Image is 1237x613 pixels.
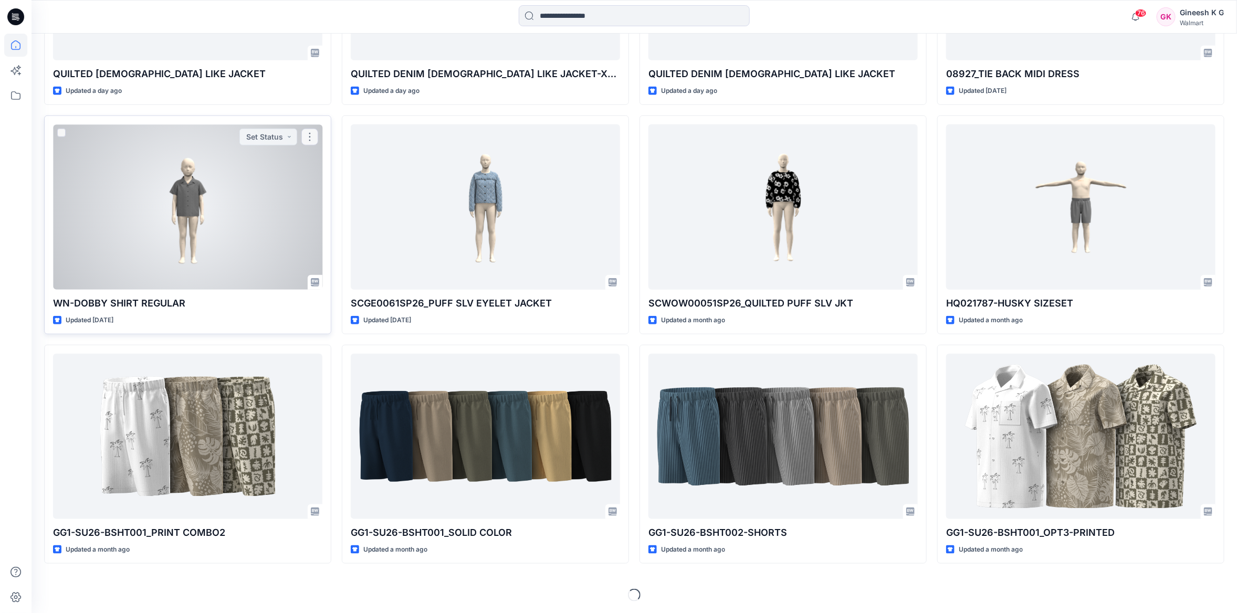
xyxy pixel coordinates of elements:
[351,525,620,540] p: GG1-SU26-BSHT001_SOLID COLOR
[648,525,918,540] p: GG1-SU26-BSHT002-SHORTS
[946,354,1215,519] a: GG1-SU26-BSHT001_OPT3-PRINTED
[363,315,411,326] p: Updated [DATE]
[1180,19,1224,27] div: Walmart
[959,86,1007,97] p: Updated [DATE]
[959,544,1023,555] p: Updated a month ago
[661,315,725,326] p: Updated a month ago
[959,315,1023,326] p: Updated a month ago
[1135,9,1147,17] span: 76
[66,86,122,97] p: Updated a day ago
[946,124,1215,289] a: HQ021787-HUSKY SIZESET
[351,67,620,81] p: QUILTED DENIM [DEMOGRAPHIC_DATA] LIKE JACKET-XS-L
[363,86,420,97] p: Updated a day ago
[946,67,1215,81] p: 08927_TIE BACK MIDI DRESS
[53,296,322,311] p: WN-DOBBY SHIRT REGULAR
[648,124,918,289] a: SCWOW00051SP26_QUILTED PUFF SLV JKT
[66,544,130,555] p: Updated a month ago
[1157,7,1176,26] div: GK
[351,354,620,519] a: GG1-SU26-BSHT001_SOLID COLOR
[661,544,725,555] p: Updated a month ago
[53,67,322,81] p: QUILTED [DEMOGRAPHIC_DATA] LIKE JACKET
[1180,6,1224,19] div: Gineesh K G
[661,86,717,97] p: Updated a day ago
[53,354,322,519] a: GG1-SU26-BSHT001_PRINT COMBO2
[946,525,1215,540] p: GG1-SU26-BSHT001_OPT3-PRINTED
[648,296,918,311] p: SCWOW00051SP26_QUILTED PUFF SLV JKT
[648,354,918,519] a: GG1-SU26-BSHT002-SHORTS
[53,124,322,289] a: WN-DOBBY SHIRT REGULAR
[351,124,620,289] a: SCGE0061SP26_PUFF SLV EYELET JACKET
[648,67,918,81] p: QUILTED DENIM [DEMOGRAPHIC_DATA] LIKE JACKET
[53,525,322,540] p: GG1-SU26-BSHT001_PRINT COMBO2
[363,544,427,555] p: Updated a month ago
[66,315,113,326] p: Updated [DATE]
[351,296,620,311] p: SCGE0061SP26_PUFF SLV EYELET JACKET
[946,296,1215,311] p: HQ021787-HUSKY SIZESET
